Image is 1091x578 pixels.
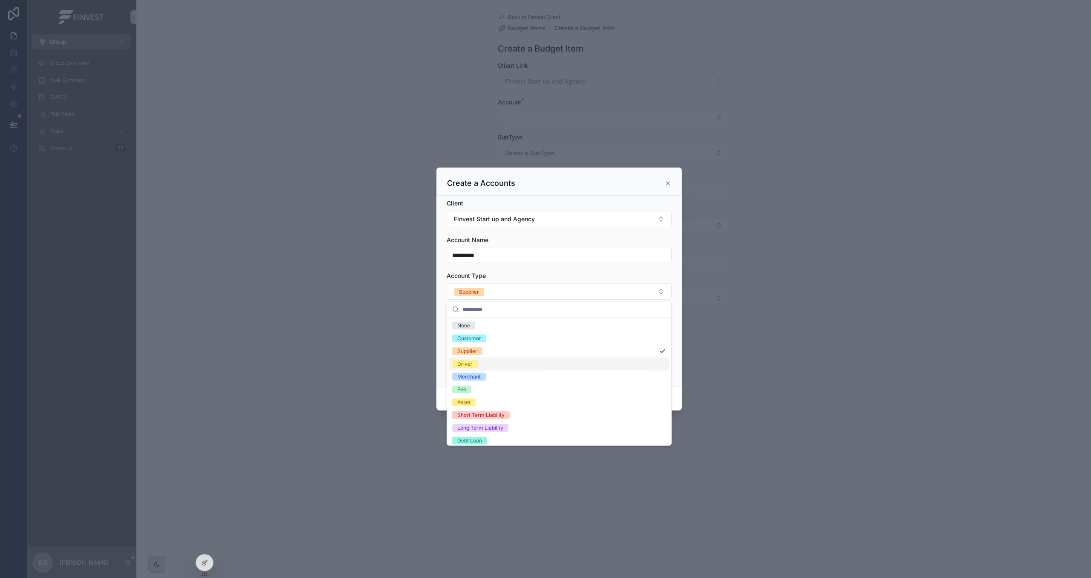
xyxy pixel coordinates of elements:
[457,424,503,432] div: Long Term Liability
[447,236,488,243] span: Account Name
[457,411,505,419] div: Short Term Liability
[457,335,481,342] div: Customer
[457,347,477,355] div: Supplier
[457,360,473,368] div: Driver
[457,322,470,329] div: None
[459,288,479,296] div: Supplier
[447,272,486,279] span: Account Type
[447,211,672,227] button: Select Button
[457,386,466,393] div: Fee
[447,318,671,445] div: Suggestions
[457,437,482,445] div: Debt Loan
[447,199,463,207] span: Client
[457,373,481,381] div: Merchant
[447,178,515,188] h3: Create a Accounts
[454,215,535,223] span: Finvest Start up and Agency
[457,399,470,406] div: Asset
[447,283,672,300] button: Select Button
